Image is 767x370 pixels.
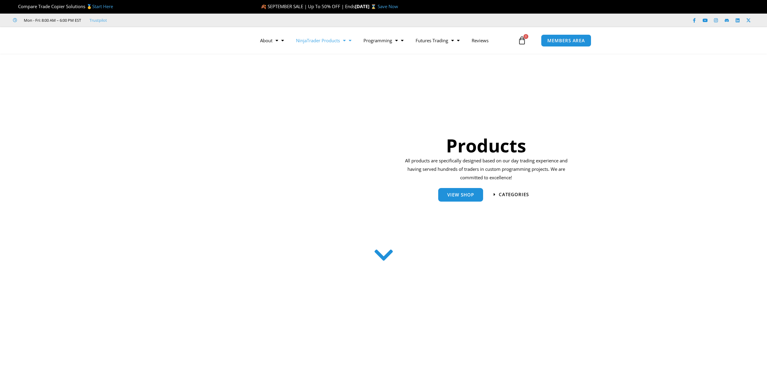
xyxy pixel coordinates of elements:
a: Programming [357,33,410,47]
span: categories [499,192,529,197]
a: 0 [509,32,535,49]
a: About [254,33,290,47]
a: Start Here [92,3,113,9]
span: Compare Trade Copier Solutions 🥇 [13,3,113,9]
p: All products are specifically designed based on our day trading experience and having served hund... [403,157,570,182]
img: LogoAI | Affordable Indicators – NinjaTrader [168,30,232,51]
h1: Products [403,133,570,158]
strong: [DATE] ⌛ [355,3,378,9]
a: View Shop [438,188,483,202]
img: 🏆 [13,4,18,9]
a: Reviews [466,33,495,47]
a: Trustpilot [90,17,107,24]
a: categories [494,192,529,197]
span: MEMBERS AREA [547,38,585,43]
nav: Menu [254,33,516,47]
span: Mon - Fri: 8:00 AM – 6:00 PM EST [22,17,81,24]
a: MEMBERS AREA [541,34,591,47]
a: NinjaTrader Products [290,33,357,47]
a: Save Now [378,3,398,9]
a: Futures Trading [410,33,466,47]
span: View Shop [447,193,474,197]
span: 🍂 SEPTEMBER SALE | Up To 50% OFF | Ends [261,3,355,9]
span: 0 [523,34,528,39]
img: ProductsSection scaled | Affordable Indicators – NinjaTrader [210,84,370,237]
